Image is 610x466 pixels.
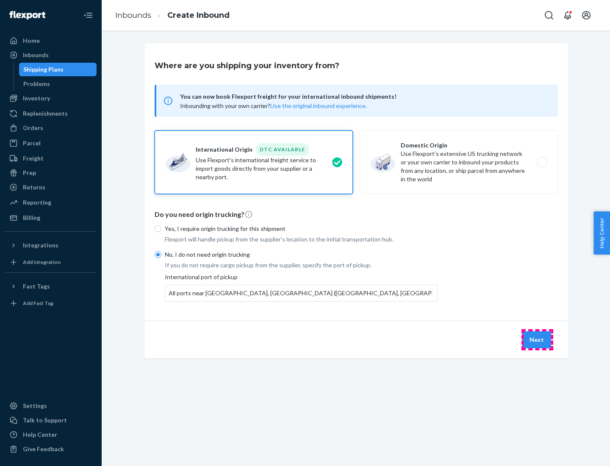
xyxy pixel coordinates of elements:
[559,7,576,24] button: Open notifications
[23,416,67,424] div: Talk to Support
[23,183,45,191] div: Returns
[5,280,97,293] button: Fast Tags
[5,152,97,165] a: Freight
[270,102,367,110] button: Use the original inbound experience.
[23,139,41,147] div: Parcel
[23,198,51,207] div: Reporting
[155,251,161,258] input: No, I do not need origin trucking
[19,77,97,91] a: Problems
[593,211,610,255] button: Help Center
[155,60,339,71] h3: Where are you shipping your inventory from?
[23,80,50,88] div: Problems
[23,214,40,222] div: Billing
[23,241,58,250] div: Integrations
[80,7,97,24] button: Close Navigation
[19,63,97,76] a: Shipping Plans
[23,300,53,307] div: Add Fast Tag
[23,124,43,132] div: Orders
[108,3,236,28] ol: breadcrumbs
[23,94,50,103] div: Inventory
[541,7,557,24] button: Open Search Box
[5,136,97,150] a: Parcel
[578,7,595,24] button: Open account menu
[23,445,64,453] div: Give Feedback
[9,11,45,19] img: Flexport logo
[5,255,97,269] a: Add Integration
[23,282,50,291] div: Fast Tags
[23,36,40,45] div: Home
[23,169,36,177] div: Prep
[155,210,558,219] p: Do you need origin trucking?
[165,273,438,302] div: International port of pickup
[522,331,551,348] button: Next
[165,261,438,269] p: If you do not require cargo pickup from the supplier, specify the port of pickup.
[180,102,367,109] span: Inbounding with your own carrier?
[165,235,438,244] p: Flexport will handle pickup from the supplier's location to the initial transportation hub.
[5,107,97,120] a: Replenishments
[5,399,97,413] a: Settings
[5,48,97,62] a: Inbounds
[5,166,97,180] a: Prep
[23,430,57,439] div: Help Center
[23,154,44,163] div: Freight
[167,11,230,20] a: Create Inbound
[5,34,97,47] a: Home
[5,428,97,441] a: Help Center
[5,442,97,456] button: Give Feedback
[5,92,97,105] a: Inventory
[5,413,97,427] a: Talk to Support
[155,225,161,232] input: Yes, I require origin trucking for this shipment
[165,225,438,233] p: Yes, I require origin trucking for this shipment
[115,11,151,20] a: Inbounds
[5,211,97,225] a: Billing
[5,196,97,209] a: Reporting
[23,402,47,410] div: Settings
[23,51,49,59] div: Inbounds
[165,250,438,259] p: No, I do not need origin trucking
[5,297,97,310] a: Add Fast Tag
[180,92,548,102] span: You can now book Flexport freight for your international inbound shipments!
[5,180,97,194] a: Returns
[23,109,68,118] div: Replenishments
[23,65,64,74] div: Shipping Plans
[23,258,61,266] div: Add Integration
[5,121,97,135] a: Orders
[5,239,97,252] button: Integrations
